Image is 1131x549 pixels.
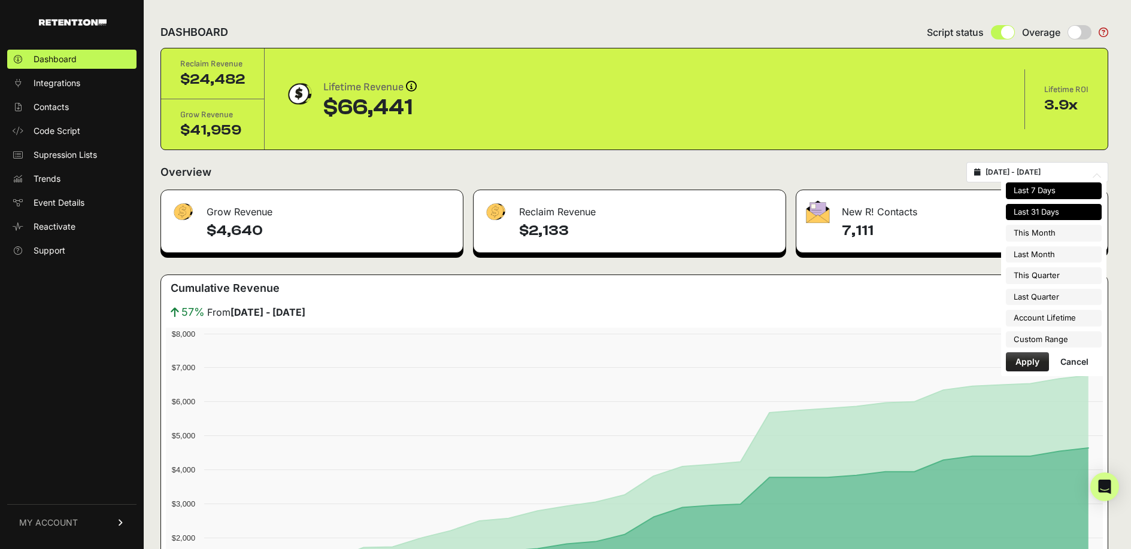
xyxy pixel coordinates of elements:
img: dollar-coin-05c43ed7efb7bc0c12610022525b4bbbb207c7efeef5aecc26f025e68dcafac9.png [284,79,314,109]
h3: Cumulative Revenue [171,280,280,297]
img: Retention.com [39,19,107,26]
h4: 7,111 [842,221,1098,240]
h2: Overview [160,164,211,181]
span: Integrations [34,77,80,89]
span: Supression Lists [34,149,97,161]
span: Contacts [34,101,69,113]
li: Last Month [1006,246,1102,263]
li: Custom Range [1006,331,1102,348]
a: Code Script [7,121,137,141]
a: Support [7,241,137,260]
div: Lifetime ROI [1044,84,1088,96]
span: MY ACCOUNT [19,517,78,529]
span: Script status [927,25,984,39]
div: Lifetime Revenue [323,79,417,96]
a: Supression Lists [7,145,137,164]
a: Contacts [7,97,137,117]
a: Dashboard [7,50,137,69]
span: Event Details [34,197,84,209]
img: fa-dollar-13500eef13a19c4ab2b9ed9ad552e47b0d9fc28b02b83b90ba0e00f96d6372e9.png [171,200,195,224]
text: $4,000 [172,465,195,474]
text: $3,000 [172,499,195,508]
li: This Quarter [1006,267,1102,284]
a: Integrations [7,74,137,93]
span: Trends [34,173,60,185]
strong: [DATE] - [DATE] [231,306,305,318]
span: Reactivate [34,221,75,233]
a: Reactivate [7,217,137,236]
h4: $2,133 [519,221,777,240]
div: New R! Contacts [796,190,1108,226]
div: Reclaim Revenue [474,190,786,226]
text: $5,000 [172,431,195,440]
span: From [207,305,305,319]
text: $8,000 [172,330,195,338]
span: 57% [181,304,205,321]
a: Event Details [7,193,137,212]
div: Grow Revenue [180,109,245,121]
h2: DASHBOARD [160,24,228,41]
text: $2,000 [172,533,195,542]
div: Grow Revenue [161,190,463,226]
li: Account Lifetime [1006,310,1102,327]
div: Open Intercom Messenger [1090,472,1119,501]
h4: $4,640 [207,221,453,240]
img: fa-envelope-19ae18322b30453b285274b1b8af3d052b27d846a4fbe8435d1a52b978f639a2.png [806,200,830,223]
button: Cancel [1051,352,1098,371]
div: Reclaim Revenue [180,58,245,70]
span: Code Script [34,125,80,137]
div: 3.9x [1044,96,1088,115]
text: $6,000 [172,397,195,406]
span: Support [34,245,65,257]
text: $7,000 [172,363,195,372]
li: Last Quarter [1006,289,1102,306]
li: Last 7 Days [1006,182,1102,199]
div: $24,482 [180,70,245,89]
img: fa-dollar-13500eef13a19c4ab2b9ed9ad552e47b0d9fc28b02b83b90ba0e00f96d6372e9.png [483,200,507,224]
span: Dashboard [34,53,77,65]
button: Apply [1006,352,1049,371]
a: MY ACCOUNT [7,504,137,541]
div: $66,441 [323,96,417,120]
div: $41,959 [180,121,245,140]
li: Last 31 Days [1006,204,1102,221]
li: This Month [1006,225,1102,242]
span: Overage [1022,25,1060,39]
a: Trends [7,169,137,188]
